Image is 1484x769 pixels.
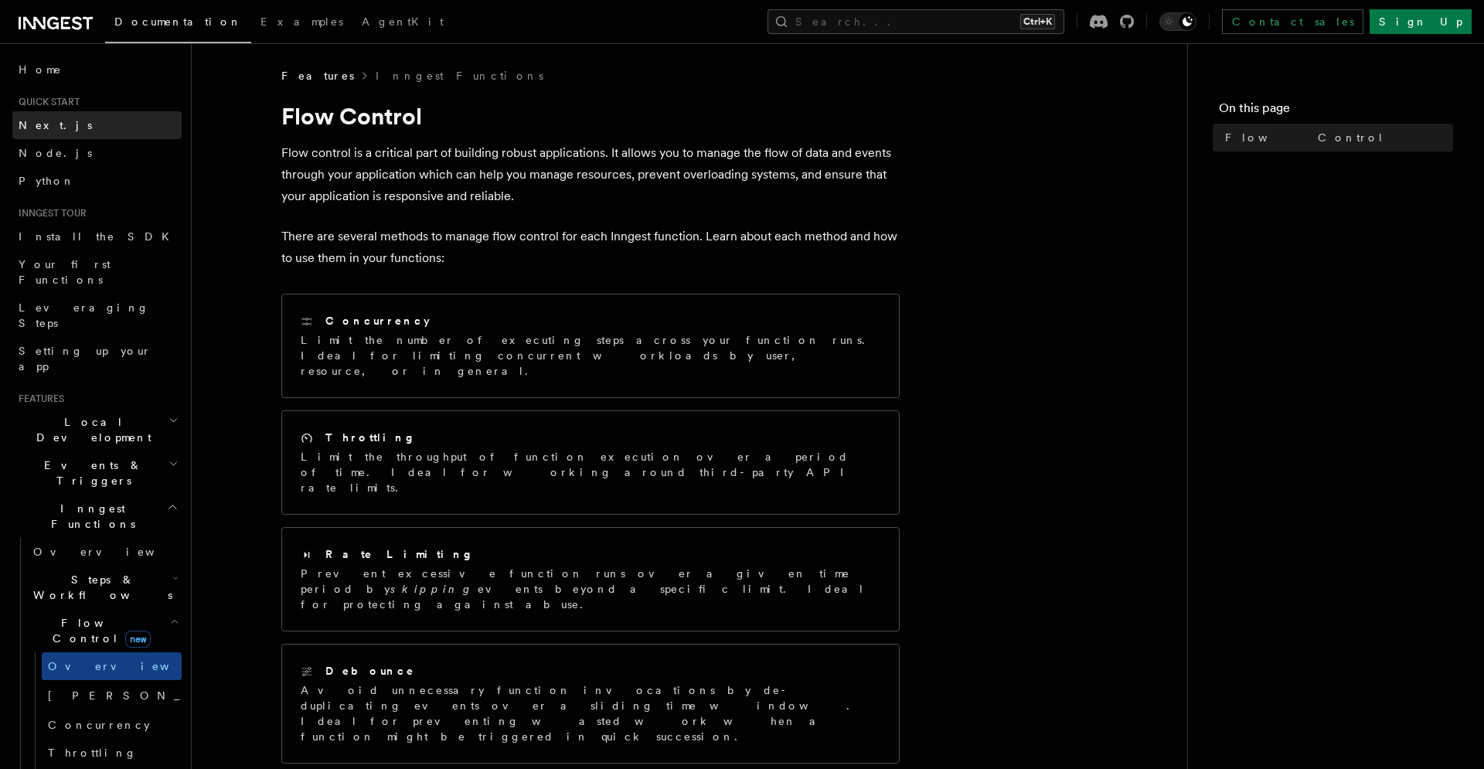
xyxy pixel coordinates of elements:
[42,739,182,767] a: Throttling
[281,527,900,631] a: Rate LimitingPrevent excessive function runs over a given time period byskippingevents beyond a s...
[325,663,415,679] h2: Debounce
[42,652,182,680] a: Overview
[19,230,179,243] span: Install the SDK
[48,689,274,702] span: [PERSON_NAME]
[12,139,182,167] a: Node.js
[12,414,168,445] span: Local Development
[281,226,900,269] p: There are several methods to manage flow control for each Inngest function. Learn about each meth...
[1020,14,1055,29] kbd: Ctrl+K
[42,680,182,711] a: [PERSON_NAME]
[12,458,168,488] span: Events & Triggers
[1219,99,1453,124] h4: On this page
[281,102,900,130] h1: Flow Control
[12,501,167,532] span: Inngest Functions
[301,332,880,379] p: Limit the number of executing steps across your function runs. Ideal for limiting concurrent work...
[48,660,207,672] span: Overview
[768,9,1064,34] button: Search...Ctrl+K
[27,615,170,646] span: Flow Control
[281,644,900,764] a: DebounceAvoid unnecessary function invocations by de-duplicating events over a sliding time windo...
[27,609,182,652] button: Flow Controlnew
[12,167,182,195] a: Python
[48,719,150,731] span: Concurrency
[281,142,900,207] p: Flow control is a critical part of building robust applications. It allows you to manage the flow...
[325,546,474,562] h2: Rate Limiting
[325,430,416,445] h2: Throttling
[12,96,80,108] span: Quick start
[12,408,182,451] button: Local Development
[12,111,182,139] a: Next.js
[19,258,111,286] span: Your first Functions
[12,337,182,380] a: Setting up your app
[19,175,75,187] span: Python
[1225,130,1384,145] span: Flow Control
[352,5,453,42] a: AgentKit
[12,56,182,83] a: Home
[48,747,137,759] span: Throttling
[1219,124,1453,151] a: Flow Control
[33,546,192,558] span: Overview
[114,15,242,28] span: Documentation
[12,207,87,219] span: Inngest tour
[1222,9,1363,34] a: Contact sales
[260,15,343,28] span: Examples
[19,62,62,77] span: Home
[325,313,430,328] h2: Concurrency
[19,345,151,373] span: Setting up your app
[125,631,151,648] span: new
[251,5,352,42] a: Examples
[1159,12,1196,31] button: Toggle dark mode
[390,583,478,595] em: skipping
[27,572,172,603] span: Steps & Workflows
[12,451,182,495] button: Events & Triggers
[12,223,182,250] a: Install the SDK
[12,393,64,405] span: Features
[12,495,182,538] button: Inngest Functions
[19,119,92,131] span: Next.js
[12,250,182,294] a: Your first Functions
[19,301,149,329] span: Leveraging Steps
[1370,9,1472,34] a: Sign Up
[301,682,880,744] p: Avoid unnecessary function invocations by de-duplicating events over a sliding time window. Ideal...
[12,294,182,337] a: Leveraging Steps
[376,68,543,83] a: Inngest Functions
[42,711,182,739] a: Concurrency
[27,566,182,609] button: Steps & Workflows
[362,15,444,28] span: AgentKit
[105,5,251,43] a: Documentation
[27,538,182,566] a: Overview
[19,147,92,159] span: Node.js
[281,410,900,515] a: ThrottlingLimit the throughput of function execution over a period of time. Ideal for working aro...
[281,294,900,398] a: ConcurrencyLimit the number of executing steps across your function runs. Ideal for limiting conc...
[301,449,880,495] p: Limit the throughput of function execution over a period of time. Ideal for working around third-...
[301,566,880,612] p: Prevent excessive function runs over a given time period by events beyond a specific limit. Ideal...
[281,68,354,83] span: Features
